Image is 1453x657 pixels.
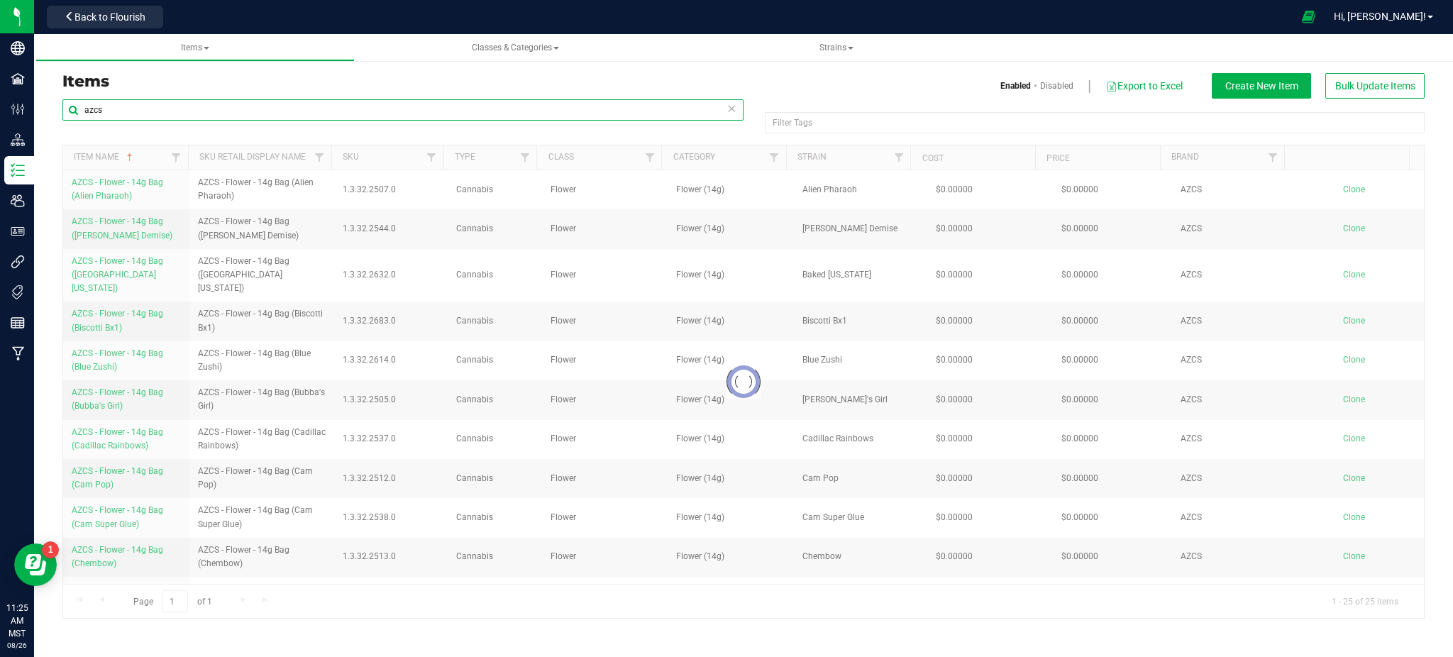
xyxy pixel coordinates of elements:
[1325,73,1425,99] button: Bulk Update Items
[11,133,25,147] inline-svg: Distribution
[819,43,853,53] span: Strains
[1334,11,1426,22] span: Hi, [PERSON_NAME]!
[181,43,209,53] span: Items
[1335,80,1415,92] span: Bulk Update Items
[1000,79,1031,92] a: Enabled
[47,6,163,28] button: Back to Flourish
[1225,80,1298,92] span: Create New Item
[1105,74,1183,98] button: Export to Excel
[62,99,744,121] input: Search Item Name, SKU Retail Name, or Part Number
[11,194,25,208] inline-svg: Users
[11,316,25,330] inline-svg: Reports
[11,285,25,299] inline-svg: Tags
[11,224,25,238] inline-svg: User Roles
[11,346,25,360] inline-svg: Manufacturing
[6,640,28,651] p: 08/26
[74,11,145,23] span: Back to Flourish
[472,43,559,53] span: Classes & Categories
[11,41,25,55] inline-svg: Company
[14,543,57,586] iframe: Resource center
[11,102,25,116] inline-svg: Configuration
[1040,79,1073,92] a: Disabled
[62,73,733,90] h3: Items
[42,541,59,558] iframe: Resource center unread badge
[726,99,736,118] span: Clear
[11,255,25,269] inline-svg: Integrations
[6,602,28,640] p: 11:25 AM MST
[11,72,25,86] inline-svg: Facilities
[11,163,25,177] inline-svg: Inventory
[1212,73,1311,99] button: Create New Item
[1293,3,1325,31] span: Open Ecommerce Menu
